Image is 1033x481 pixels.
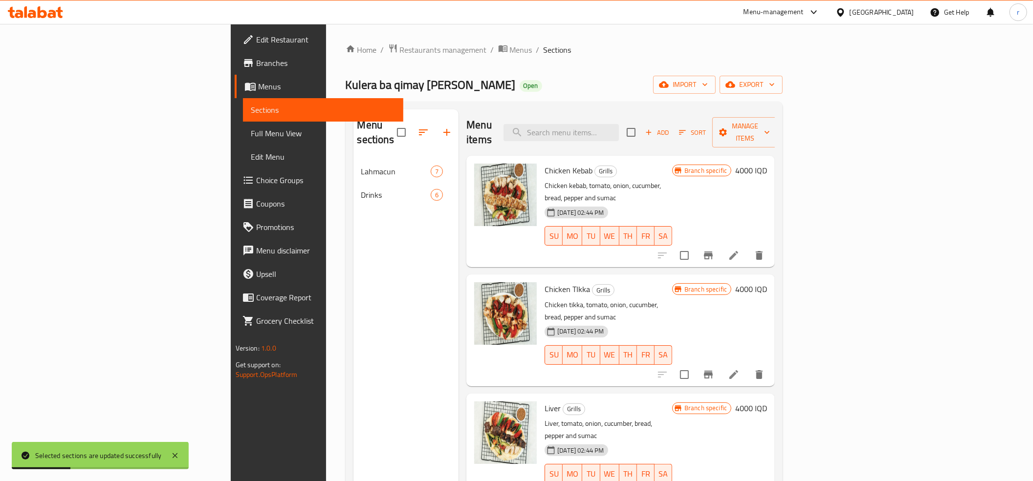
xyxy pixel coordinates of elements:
[604,229,615,243] span: WE
[431,167,442,176] span: 7
[604,348,615,362] span: WE
[677,125,708,140] button: Sort
[673,125,712,140] span: Sort items
[594,166,617,177] div: Grills
[582,345,600,365] button: TU
[600,345,619,365] button: WE
[400,44,487,56] span: Restaurants management
[850,7,914,18] div: [GEOGRAPHIC_DATA]
[553,327,608,336] span: [DATE] 02:44 PM
[679,127,706,138] span: Sort
[256,292,396,303] span: Coverage Report
[641,125,673,140] span: Add item
[545,282,590,296] span: Chicken TIkka
[549,348,559,362] span: SU
[243,145,403,168] a: Edit Menu
[256,221,396,233] span: Promotions
[563,403,585,415] span: Grills
[235,239,403,262] a: Menu disclaimer
[235,168,403,192] a: Choice Groups
[236,358,281,371] span: Get support on:
[553,446,608,455] span: [DATE] 02:44 PM
[655,345,672,365] button: SA
[637,226,655,246] button: FR
[361,189,431,201] span: Drinks
[353,183,459,207] div: Drinks6
[563,345,582,365] button: MO
[697,363,720,386] button: Branch-specific-item
[236,368,298,381] a: Support.OpsPlatform
[545,345,563,365] button: SU
[256,268,396,280] span: Upsell
[504,124,619,141] input: search
[623,467,633,481] span: TH
[641,467,651,481] span: FR
[545,418,672,442] p: Liver, tomato, onion, cucumber, bread, pepper and sumac
[388,43,487,56] a: Restaurants management
[491,44,494,56] li: /
[549,467,559,481] span: SU
[619,345,637,365] button: TH
[623,348,633,362] span: TH
[412,121,435,144] span: Sort sections
[637,345,655,365] button: FR
[261,342,276,355] span: 1.0.0
[474,401,537,464] img: Liver
[728,250,740,261] a: Edit menu item
[235,215,403,239] a: Promotions
[431,189,443,201] div: items
[256,245,396,256] span: Menu disclaimer
[520,82,542,90] span: Open
[346,43,783,56] nav: breadcrumb
[435,121,459,144] button: Add section
[659,348,668,362] span: SA
[235,28,403,51] a: Edit Restaurant
[681,166,731,175] span: Branch specific
[655,226,672,246] button: SA
[728,369,740,380] a: Edit menu item
[545,299,672,323] p: Chicken tikka, tomato, onion, cucumber, bread, pepper and sumac
[641,125,673,140] button: Add
[641,348,651,362] span: FR
[586,229,596,243] span: TU
[251,151,396,163] span: Edit Menu
[567,467,578,481] span: MO
[623,229,633,243] span: TH
[735,164,767,177] h6: 4000 IQD
[681,285,731,294] span: Branch specific
[586,467,596,481] span: TU
[256,198,396,209] span: Coupons
[674,364,695,385] span: Select to update
[674,245,695,266] span: Select to update
[391,122,412,143] span: Select all sections
[592,284,615,296] div: Grills
[474,164,537,226] img: Chicken Kebab
[644,127,670,138] span: Add
[553,208,608,217] span: [DATE] 02:44 PM
[604,467,615,481] span: WE
[744,6,804,18] div: Menu-management
[549,229,559,243] span: SU
[621,122,641,143] span: Select section
[256,57,396,69] span: Branches
[747,244,771,267] button: delete
[593,285,614,296] span: Grills
[243,98,403,122] a: Sections
[235,51,403,75] a: Branches
[361,166,431,177] span: Lahmacun
[727,79,775,91] span: export
[619,226,637,246] button: TH
[697,244,720,267] button: Branch-specific-item
[35,450,161,461] div: Selected sections are updated successfully
[353,156,459,210] nav: Menu sections
[595,166,616,177] span: Grills
[235,75,403,98] a: Menus
[545,401,561,416] span: Liver
[641,229,651,243] span: FR
[1017,7,1019,18] span: r
[431,190,442,200] span: 6
[735,282,767,296] h6: 4000 IQD
[545,180,672,204] p: Chicken kebab, tomato, onion, cucumber, bread, pepper and sumac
